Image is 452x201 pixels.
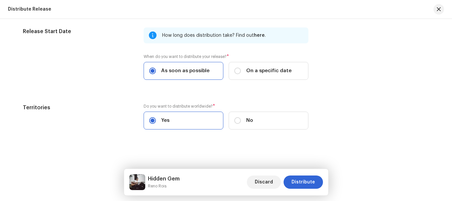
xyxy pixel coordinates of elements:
[23,104,133,112] h5: Territories
[246,117,253,124] span: No
[161,117,169,124] span: Yes
[23,27,133,35] h5: Release Start Date
[8,7,51,12] div: Distribute Release
[144,54,308,59] label: When do you want to distribute your release?
[254,33,265,38] span: here
[161,67,209,75] span: As soon as possible
[284,176,323,189] button: Distribute
[144,104,308,109] label: Do you want to distribute worldwide?
[247,176,281,189] button: Discard
[162,31,303,39] div: How long does distribution take? Find out .
[148,175,180,183] h5: Hidden Gem
[292,176,315,189] span: Distribute
[246,67,292,75] span: On a specific date
[255,176,273,189] span: Discard
[148,183,180,189] small: Hidden Gem
[129,174,145,190] img: 7d1d87e5-074a-4400-87dd-631854d7907a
